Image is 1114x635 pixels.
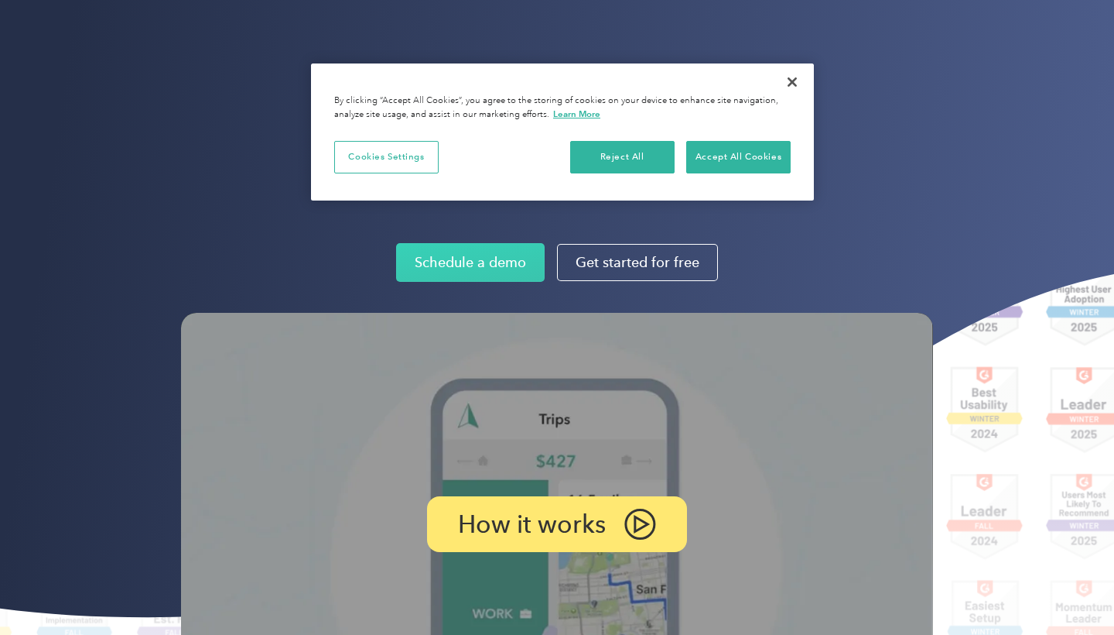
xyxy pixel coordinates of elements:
a: More information about your privacy, opens in a new tab [553,108,600,119]
p: How it works [458,513,606,535]
a: Get started for free [557,244,718,281]
button: Cookies Settings [334,141,439,173]
div: By clicking “Accept All Cookies”, you agree to the storing of cookies on your device to enhance s... [334,94,791,122]
button: Close [775,65,809,99]
div: Cookie banner [311,63,814,201]
a: Schedule a demo [396,243,545,282]
button: Reject All [570,141,675,173]
div: Privacy [311,63,814,201]
button: Accept All Cookies [686,141,791,173]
